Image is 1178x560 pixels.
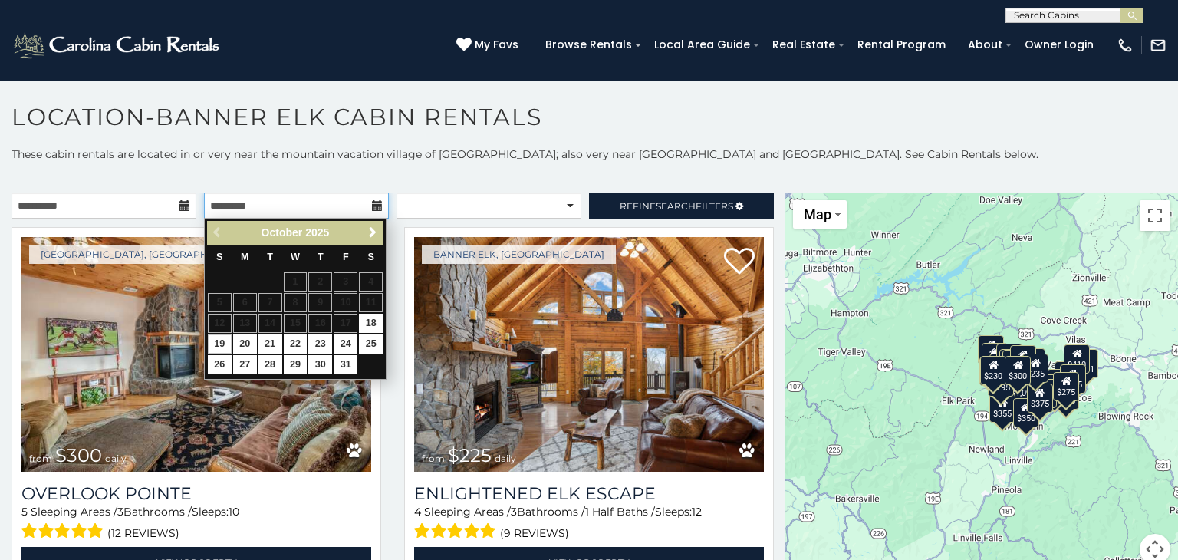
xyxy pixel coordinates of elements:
span: Tuesday [267,252,273,262]
a: Local Area Guide [647,33,758,57]
img: White-1-2.png [12,30,224,61]
a: 23 [308,334,332,354]
span: Search [656,200,696,212]
img: Overlook Pointe [21,237,371,472]
span: 4 [414,505,421,519]
a: Add to favorites [724,246,755,278]
div: $350 [1013,397,1039,427]
span: $300 [55,444,102,466]
span: 3 [117,505,123,519]
span: Sunday [216,252,222,262]
div: $295 [988,367,1014,396]
div: $430 [1010,344,1036,374]
span: Friday [343,252,349,262]
span: Next [367,226,379,239]
div: $290 [982,343,1008,372]
span: 2025 [305,226,329,239]
a: About [960,33,1010,57]
div: $235 [1022,353,1048,382]
a: Owner Login [1017,33,1101,57]
span: daily [495,453,516,464]
div: Sleeping Areas / Bathrooms / Sleeps: [21,504,371,543]
div: $535 [996,343,1022,372]
div: $355 [989,394,1015,423]
a: Overlook Pointe from $300 daily [21,237,371,472]
img: mail-regular-white.png [1150,37,1166,54]
div: $400 [1055,361,1081,390]
a: 19 [208,334,232,354]
div: $275 [1053,371,1079,400]
span: (9 reviews) [500,523,569,543]
div: $375 [1027,384,1053,413]
div: $720 [978,335,1004,364]
a: 30 [308,355,332,374]
a: Overlook Pointe [21,483,371,504]
a: 31 [334,355,357,374]
a: Enlightened Elk Escape from $225 daily [414,237,764,472]
span: 10 [229,505,239,519]
span: 3 [511,505,517,519]
a: Real Estate [765,33,843,57]
a: 22 [284,334,308,354]
div: $410 [1064,344,1090,374]
span: Monday [241,252,249,262]
div: $1,095 [1007,372,1039,401]
span: from [29,453,52,464]
span: Refine Filters [620,200,733,212]
div: $300 [1005,355,1031,384]
span: $225 [448,444,492,466]
a: 18 [359,314,383,333]
span: daily [105,453,127,464]
button: Toggle fullscreen view [1140,200,1170,231]
a: Browse Rentals [538,33,640,57]
span: Wednesday [291,252,300,262]
span: Map [804,206,831,222]
span: My Favs [475,37,518,53]
span: Saturday [368,252,374,262]
a: 29 [284,355,308,374]
a: 27 [233,355,257,374]
a: Next [363,223,382,242]
span: Thursday [318,252,324,262]
a: 26 [208,355,232,374]
a: My Favs [456,37,522,54]
span: from [422,453,445,464]
a: Rental Program [850,33,953,57]
img: phone-regular-white.png [1117,37,1134,54]
span: 5 [21,505,28,519]
div: $485 [1060,364,1086,393]
a: 24 [334,334,357,354]
div: $305 [979,356,1005,385]
a: Banner Elk, [GEOGRAPHIC_DATA] [422,245,616,264]
a: Enlightened Elk Escape [414,483,764,504]
a: 25 [359,334,383,354]
a: 20 [233,334,257,354]
button: Change map style [793,200,847,229]
span: (12 reviews) [107,523,179,543]
a: 28 [258,355,282,374]
span: 1 Half Baths / [585,505,655,519]
a: [GEOGRAPHIC_DATA], [GEOGRAPHIC_DATA] [29,245,264,264]
a: RefineSearchFilters [589,193,774,219]
img: Enlightened Elk Escape [414,237,764,472]
div: Sleeping Areas / Bathrooms / Sleeps: [414,504,764,543]
div: $230 [980,355,1006,384]
a: 21 [258,334,282,354]
span: 12 [692,505,702,519]
span: October [262,226,303,239]
div: $265 [1053,380,1079,410]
